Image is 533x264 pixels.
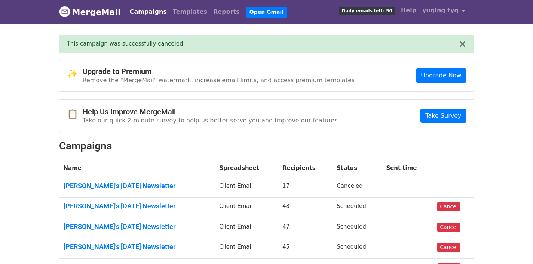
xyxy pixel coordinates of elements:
[339,7,395,15] span: Daily emails left: 50
[215,198,278,218] td: Client Email
[278,238,332,259] td: 45
[420,109,466,123] a: Take Survey
[419,3,468,21] a: yuqing tyq
[437,243,460,252] a: Cancel
[83,107,338,116] h4: Help Us Improve MergeMail
[83,67,355,76] h4: Upgrade to Premium
[332,177,382,198] td: Canceled
[67,40,459,48] div: This campaign was successfully canceled
[64,243,211,251] a: [PERSON_NAME]'s [DATE] Newsletter
[398,3,419,18] a: Help
[59,159,215,177] th: Name
[64,223,211,231] a: [PERSON_NAME]'s [DATE] Newsletter
[64,202,211,210] a: [PERSON_NAME]'s [DATE] Newsletter
[215,159,278,177] th: Spreadsheet
[332,238,382,259] td: Scheduled
[246,7,287,18] a: Open Gmail
[127,4,170,19] a: Campaigns
[215,177,278,198] td: Client Email
[332,198,382,218] td: Scheduled
[437,202,460,211] a: Cancel
[437,223,460,232] a: Cancel
[64,182,211,190] a: [PERSON_NAME]'s [DATE] Newsletter
[67,109,83,119] span: 📋
[59,6,70,17] img: MergeMail logo
[336,3,398,18] a: Daily emails left: 50
[215,238,278,259] td: Client Email
[332,159,382,177] th: Status
[422,6,459,15] span: yuqing tyq
[278,218,332,238] td: 47
[459,40,466,49] button: ×
[278,159,332,177] th: Recipients
[170,4,210,19] a: Templates
[215,218,278,238] td: Client Email
[83,76,355,84] p: Remove the "MergeMail" watermark, increase email limits, and access premium templates
[382,159,433,177] th: Sent time
[278,198,332,218] td: 48
[278,177,332,198] td: 17
[83,117,338,124] p: Take our quick 2-minute survey to help us better serve you and improve our features
[59,4,121,20] a: MergeMail
[416,68,466,83] a: Upgrade Now
[67,68,83,79] span: ✨
[332,218,382,238] td: Scheduled
[210,4,243,19] a: Reports
[59,140,474,152] h2: Campaigns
